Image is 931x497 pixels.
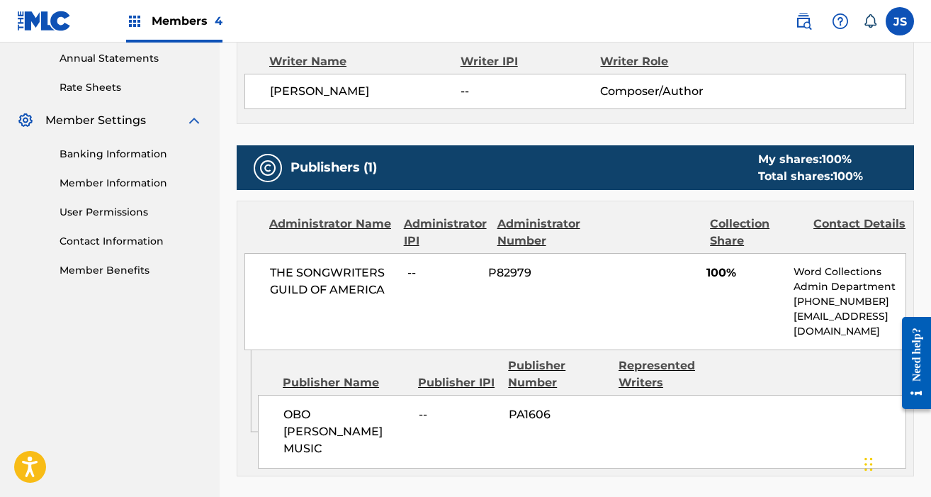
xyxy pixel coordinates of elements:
[794,264,905,294] p: Word Collections Admin Department
[619,357,718,391] div: Represented Writers
[860,429,931,497] iframe: Chat Widget
[795,13,812,30] img: search
[404,216,487,250] div: Administrator IPI
[419,406,498,423] span: --
[290,160,377,176] h5: Publishers (1)
[17,11,72,31] img: MLC Logo
[832,13,849,30] img: help
[710,216,803,250] div: Collection Share
[215,14,222,28] span: 4
[270,264,397,298] span: THE SONGWRITERS GUILD OF AMERICA
[891,306,931,420] iframe: Resource Center
[508,357,608,391] div: Publisher Number
[600,83,727,100] span: Composer/Author
[813,216,906,250] div: Contact Details
[60,80,203,95] a: Rate Sheets
[497,216,590,250] div: Administrator Number
[706,264,783,281] span: 100%
[60,205,203,220] a: User Permissions
[60,51,203,66] a: Annual Statements
[152,13,222,29] span: Members
[461,53,601,70] div: Writer IPI
[60,176,203,191] a: Member Information
[186,112,203,129] img: expand
[259,160,276,177] img: Publishers
[60,263,203,278] a: Member Benefits
[600,53,728,70] div: Writer Role
[794,294,905,309] p: [PHONE_NUMBER]
[126,13,143,30] img: Top Rightsholders
[826,7,854,35] div: Help
[407,264,478,281] span: --
[60,147,203,162] a: Banking Information
[509,406,608,423] span: PA1606
[283,374,407,391] div: Publisher Name
[461,83,600,100] span: --
[758,168,863,185] div: Total shares:
[418,374,497,391] div: Publisher IPI
[269,53,461,70] div: Writer Name
[822,152,852,166] span: 100 %
[758,151,863,168] div: My shares:
[17,112,34,129] img: Member Settings
[269,216,393,250] div: Administrator Name
[45,112,146,129] span: Member Settings
[283,406,408,457] span: OBO [PERSON_NAME] MUSIC
[789,7,818,35] a: Public Search
[886,7,914,35] div: User Menu
[60,234,203,249] a: Contact Information
[863,14,877,28] div: Notifications
[794,309,905,339] p: [EMAIL_ADDRESS][DOMAIN_NAME]
[270,83,461,100] span: [PERSON_NAME]
[833,169,863,183] span: 100 %
[488,264,584,281] span: P82979
[864,443,873,486] div: Drag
